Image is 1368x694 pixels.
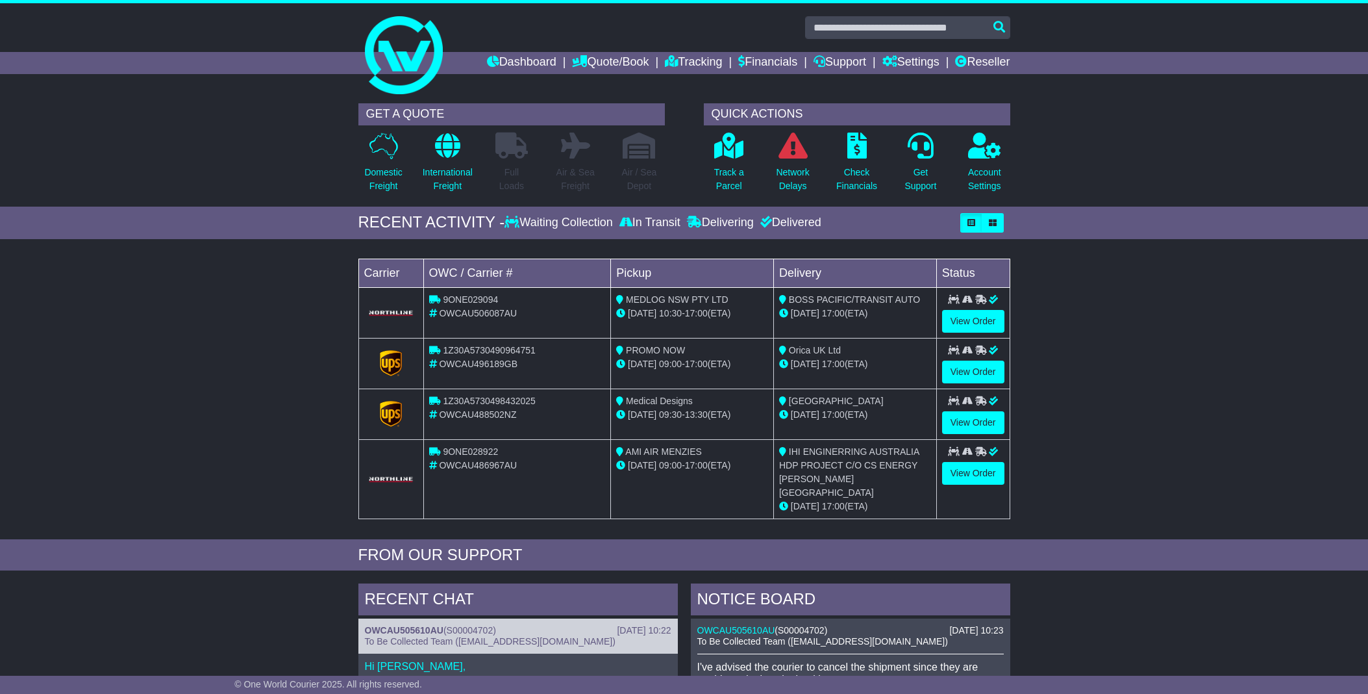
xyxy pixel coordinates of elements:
[691,584,1010,619] div: NOTICE BOARD
[822,308,845,318] span: 17:00
[443,294,498,305] span: 9ONE029094
[659,359,682,369] span: 09:00
[904,132,937,200] a: GetSupport
[659,409,682,420] span: 09:30
[779,307,931,320] div: (ETA)
[358,584,678,619] div: RECENT CHAT
[365,625,443,636] a: OWCAU505610AU
[358,103,665,125] div: GET A QUOTE
[439,409,516,420] span: OWCAU488502NZ
[942,310,1004,333] a: View Order
[779,446,919,498] span: IHI ENGINERRING AUSTRALIA HDP PROJECT C/O CS ENERGY [PERSON_NAME][GEOGRAPHIC_DATA]
[423,166,473,193] p: International Freight
[791,501,819,511] span: [DATE]
[684,216,757,230] div: Delivering
[904,166,936,193] p: Get Support
[697,625,1004,636] div: ( )
[443,345,535,355] span: 1Z30A5730490964751
[775,132,810,200] a: NetworkDelays
[234,679,422,689] span: © One World Courier 2025. All rights reserved.
[955,52,1010,74] a: Reseller
[714,166,744,193] p: Track a Parcel
[942,361,1004,383] a: View Order
[447,625,493,636] span: S00004702
[836,166,877,193] p: Check Financials
[776,166,809,193] p: Network Delays
[697,625,775,636] a: OWCAU505610AU
[789,345,841,355] span: Orica UK Ltd
[358,259,423,287] td: Carrier
[836,132,878,200] a: CheckFinancials
[616,307,768,320] div: - (ETA)
[659,308,682,318] span: 10:30
[659,460,682,470] span: 09:00
[697,661,1004,686] p: I've advised the courier to cancel the shipment since they are unable to do timeslot booking
[617,625,671,636] div: [DATE] 10:22
[791,308,819,318] span: [DATE]
[367,309,416,317] img: GetCarrierServiceLogo
[439,308,517,318] span: OWCAU506087AU
[773,259,936,287] td: Delivery
[685,460,708,470] span: 17:00
[628,460,656,470] span: [DATE]
[942,411,1004,434] a: View Order
[789,396,884,406] span: [GEOGRAPHIC_DATA]
[822,501,845,511] span: 17:00
[628,409,656,420] span: [DATE]
[616,408,768,422] div: - (ETA)
[365,660,671,673] p: Hi [PERSON_NAME],
[556,166,595,193] p: Air & Sea Freight
[358,213,505,232] div: RECENT ACTIVITY -
[622,166,657,193] p: Air / Sea Depot
[380,350,402,376] img: GetCarrierServiceLogo
[822,409,845,420] span: 17:00
[572,52,649,74] a: Quote/Book
[779,357,931,371] div: (ETA)
[685,308,708,318] span: 17:00
[365,625,671,636] div: ( )
[626,345,685,355] span: PROMO NOW
[616,216,684,230] div: In Transit
[628,359,656,369] span: [DATE]
[423,259,611,287] td: OWC / Carrier #
[443,396,535,406] span: 1Z30A5730498432025
[665,52,722,74] a: Tracking
[616,357,768,371] div: - (ETA)
[738,52,797,74] a: Financials
[626,396,693,406] span: Medical Designs
[364,166,402,193] p: Domestic Freight
[367,476,416,483] img: GetCarrierServiceLogo
[487,52,556,74] a: Dashboard
[380,401,402,427] img: GetCarrierServiceLogo
[822,359,845,369] span: 17:00
[358,546,1010,565] div: FROM OUR SUPPORT
[942,462,1004,485] a: View Order
[882,52,939,74] a: Settings
[364,132,403,200] a: DomesticFreight
[685,409,708,420] span: 13:30
[422,132,473,200] a: InternationalFreight
[791,359,819,369] span: [DATE]
[628,308,656,318] span: [DATE]
[967,132,1002,200] a: AccountSettings
[779,500,931,513] div: (ETA)
[439,359,517,369] span: OWCAU496189GB
[704,103,1010,125] div: QUICK ACTIONS
[625,446,701,457] span: AMI AIR MENZIES
[789,294,920,305] span: BOSS PACIFIC/TRANSIT AUTO
[778,625,825,636] span: S00004702
[626,294,728,305] span: MEDLOG NSW PTY LTD
[779,408,931,422] div: (ETA)
[949,625,1003,636] div: [DATE] 10:23
[616,459,768,472] div: - (ETA)
[791,409,819,420] span: [DATE]
[968,166,1001,193] p: Account Settings
[714,132,745,200] a: Track aParcel
[697,636,948,647] span: To Be Collected Team ([EMAIL_ADDRESS][DOMAIN_NAME])
[936,259,1010,287] td: Status
[495,166,528,193] p: Full Loads
[814,52,866,74] a: Support
[504,216,616,230] div: Waiting Collection
[757,216,821,230] div: Delivered
[611,259,774,287] td: Pickup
